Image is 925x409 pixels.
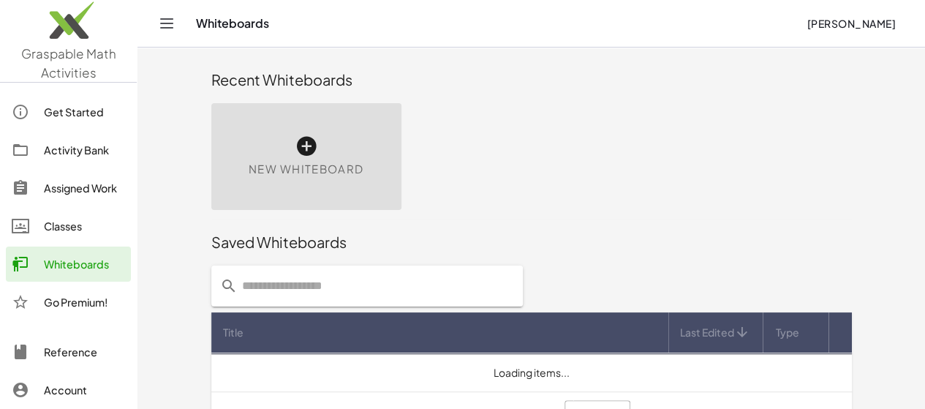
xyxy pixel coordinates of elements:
div: Classes [44,217,125,235]
div: Activity Bank [44,141,125,159]
div: Saved Whiteboards [211,232,852,252]
span: Type [776,325,799,340]
div: Assigned Work [44,179,125,197]
div: Go Premium! [44,293,125,311]
button: Toggle navigation [155,12,178,35]
td: Loading items... [211,353,852,391]
div: Reference [44,343,125,361]
a: Assigned Work [6,170,131,206]
a: Reference [6,334,131,369]
button: [PERSON_NAME] [795,10,907,37]
span: Last Edited [680,325,734,340]
span: [PERSON_NAME] [807,17,896,30]
a: Account [6,372,131,408]
div: Whiteboards [44,255,125,273]
a: Whiteboards [6,247,131,282]
a: Get Started [6,94,131,130]
div: Account [44,381,125,399]
div: Get Started [44,103,125,121]
a: Activity Bank [6,132,131,168]
a: Classes [6,209,131,244]
span: New Whiteboard [249,161,363,178]
span: Title [223,325,243,340]
i: prepended action [220,277,238,295]
span: Graspable Math Activities [21,45,116,80]
div: Recent Whiteboards [211,70,852,90]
